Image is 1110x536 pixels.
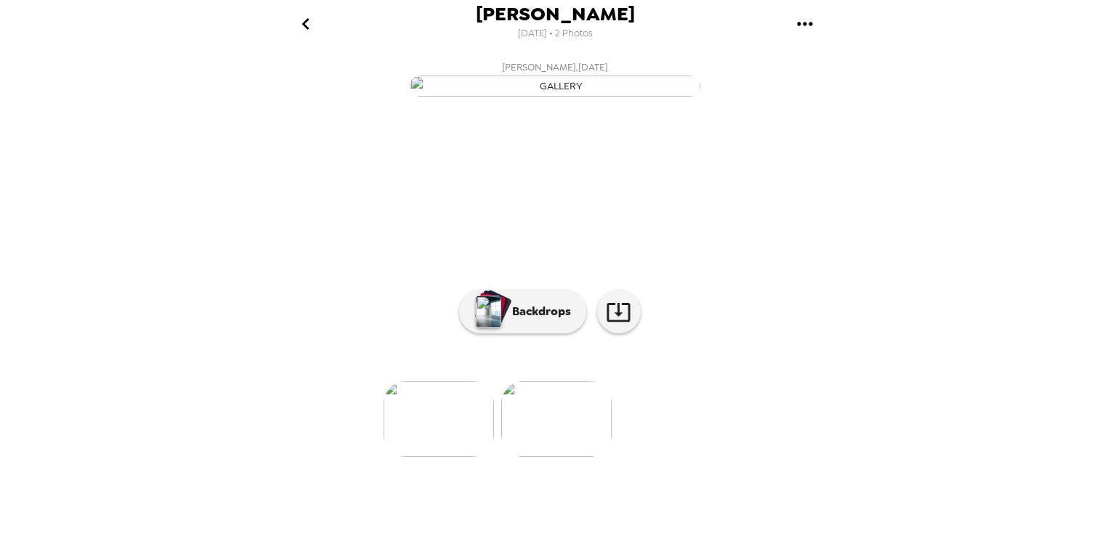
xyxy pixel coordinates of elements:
[502,59,608,76] span: [PERSON_NAME] , [DATE]
[505,303,571,320] p: Backdrops
[384,381,494,457] img: gallery
[410,76,700,97] img: gallery
[264,54,846,101] button: [PERSON_NAME],[DATE]
[518,24,593,44] span: [DATE] • 2 Photos
[476,4,635,24] span: [PERSON_NAME]
[459,290,586,333] button: Backdrops
[501,381,612,457] img: gallery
